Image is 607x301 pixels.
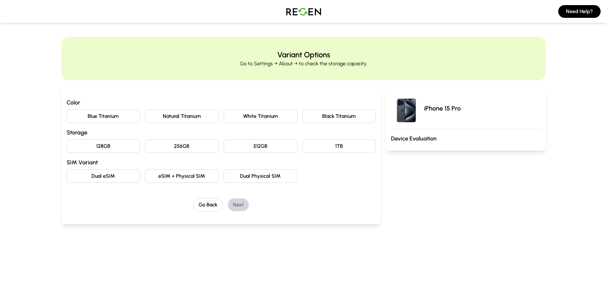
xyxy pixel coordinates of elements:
button: Next [228,198,249,211]
button: eSIM + Physical SIM [145,169,219,183]
p: iPhone 15 Pro [424,104,461,113]
p: Go to Settings → About → to check the storage capacity. [240,60,367,68]
button: Dual Physical SIM [224,169,297,183]
button: 512GB [224,140,297,153]
button: Dual eSIM [67,169,140,183]
h2: Variant Options [277,50,330,60]
img: Logo [281,3,326,20]
button: 128GB [67,140,140,153]
button: Natural Titanium [145,110,219,123]
button: White Titanium [224,110,297,123]
button: Go Back [193,198,223,211]
img: iPhone 15 Pro [391,93,422,124]
button: Need Help? [558,5,601,18]
h3: Device Evaluation [391,134,540,143]
button: 1TB [302,140,376,153]
button: Black Titanium [302,110,376,123]
button: Blue Titanium [67,110,140,123]
h3: SIM Variant [67,158,376,167]
h3: Color [67,98,376,107]
h3: Storage [67,128,376,137]
button: 256GB [145,140,219,153]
